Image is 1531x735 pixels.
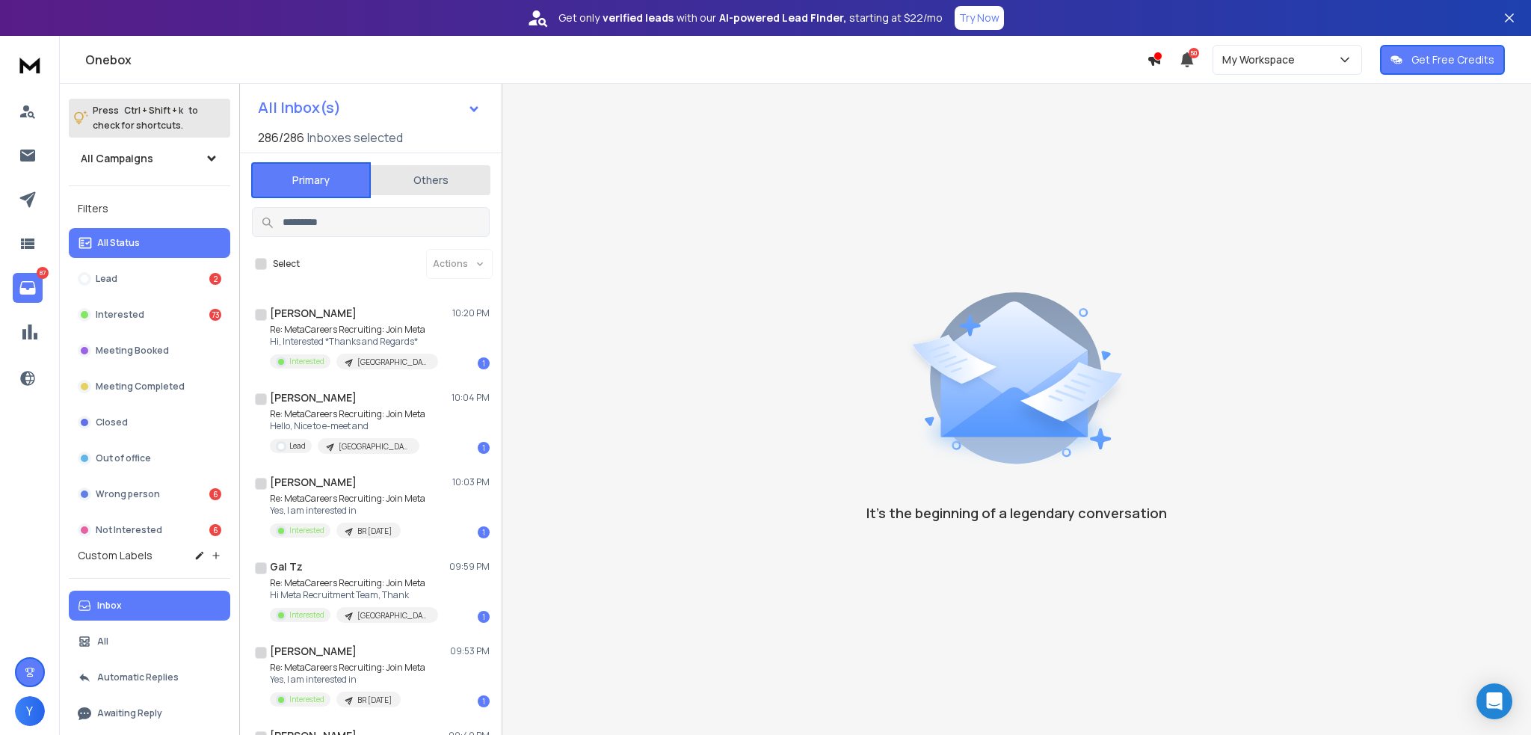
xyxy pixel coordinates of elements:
[478,357,490,369] div: 1
[452,307,490,319] p: 10:20 PM
[478,611,490,623] div: 1
[270,336,438,348] p: Hi, Interested *Thanks and Regards*
[251,162,371,198] button: Primary
[13,273,43,303] a: 87
[289,609,324,621] p: Interested
[96,273,117,285] p: Lead
[69,627,230,656] button: All
[719,10,846,25] strong: AI-powered Lead Finder,
[558,10,943,25] p: Get only with our starting at $22/mo
[270,662,425,674] p: Re: MetaCareers Recruiting: Join Meta
[478,695,490,707] div: 1
[69,144,230,173] button: All Campaigns
[96,345,169,357] p: Meeting Booked
[357,695,392,706] p: BR [DATE]
[449,561,490,573] p: 09:59 PM
[270,589,438,601] p: Hi Meta Recruitment Team, Thank
[93,103,198,133] p: Press to check for shortcuts.
[289,694,324,705] p: Interested
[357,357,429,368] p: [GEOGRAPHIC_DATA] + [GEOGRAPHIC_DATA] [DATE]
[452,392,490,404] p: 10:04 PM
[270,493,425,505] p: Re: MetaCareers Recruiting: Join Meta
[307,129,403,147] h3: Inboxes selected
[371,164,490,197] button: Others
[96,381,185,393] p: Meeting Completed
[270,306,357,321] h1: [PERSON_NAME]
[270,475,357,490] h1: [PERSON_NAME]
[209,309,221,321] div: 73
[270,420,425,432] p: Hello, Nice to e-meet and
[603,10,674,25] strong: verified leads
[357,610,429,621] p: [GEOGRAPHIC_DATA] + [GEOGRAPHIC_DATA] [DATE]
[96,452,151,464] p: Out of office
[15,696,45,726] button: Y
[478,442,490,454] div: 1
[97,707,162,719] p: Awaiting Reply
[69,479,230,509] button: Wrong person6
[270,644,357,659] h1: [PERSON_NAME]
[97,671,179,683] p: Automatic Replies
[85,51,1147,69] h1: Onebox
[273,258,300,270] label: Select
[1222,52,1301,67] p: My Workspace
[1380,45,1505,75] button: Get Free Credits
[866,502,1167,523] p: It’s the beginning of a legendary conversation
[69,336,230,366] button: Meeting Booked
[209,524,221,536] div: 6
[289,525,324,536] p: Interested
[96,524,162,536] p: Not Interested
[15,51,45,79] img: logo
[69,264,230,294] button: Lead2
[258,100,341,115] h1: All Inbox(s)
[357,526,392,537] p: BR [DATE]
[270,559,303,574] h1: Gal Tz
[955,6,1004,30] button: Try Now
[69,662,230,692] button: Automatic Replies
[96,416,128,428] p: Closed
[69,591,230,621] button: Inbox
[1189,48,1199,58] span: 50
[97,600,122,612] p: Inbox
[37,267,49,279] p: 87
[270,390,357,405] h1: [PERSON_NAME]
[96,488,160,500] p: Wrong person
[122,102,185,119] span: Ctrl + Shift + k
[289,356,324,367] p: Interested
[450,645,490,657] p: 09:53 PM
[1476,683,1512,719] div: Open Intercom Messenger
[69,515,230,545] button: Not Interested6
[1411,52,1494,67] p: Get Free Credits
[96,309,144,321] p: Interested
[270,324,438,336] p: Re: MetaCareers Recruiting: Join Meta
[209,273,221,285] div: 2
[97,636,108,648] p: All
[69,408,230,437] button: Closed
[69,300,230,330] button: Interested73
[78,548,153,563] h3: Custom Labels
[270,674,425,686] p: Yes, I am interested in
[959,10,999,25] p: Try Now
[289,440,306,452] p: Lead
[478,526,490,538] div: 1
[69,372,230,402] button: Meeting Completed
[69,443,230,473] button: Out of office
[69,228,230,258] button: All Status
[452,476,490,488] p: 10:03 PM
[270,505,425,517] p: Yes, I am interested in
[258,129,304,147] span: 286 / 286
[81,151,153,166] h1: All Campaigns
[246,93,493,123] button: All Inbox(s)
[69,198,230,219] h3: Filters
[270,408,425,420] p: Re: MetaCareers Recruiting: Join Meta
[339,441,410,452] p: [GEOGRAPHIC_DATA] + [GEOGRAPHIC_DATA] [DATE]
[69,698,230,728] button: Awaiting Reply
[270,577,438,589] p: Re: MetaCareers Recruiting: Join Meta
[209,488,221,500] div: 6
[97,237,140,249] p: All Status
